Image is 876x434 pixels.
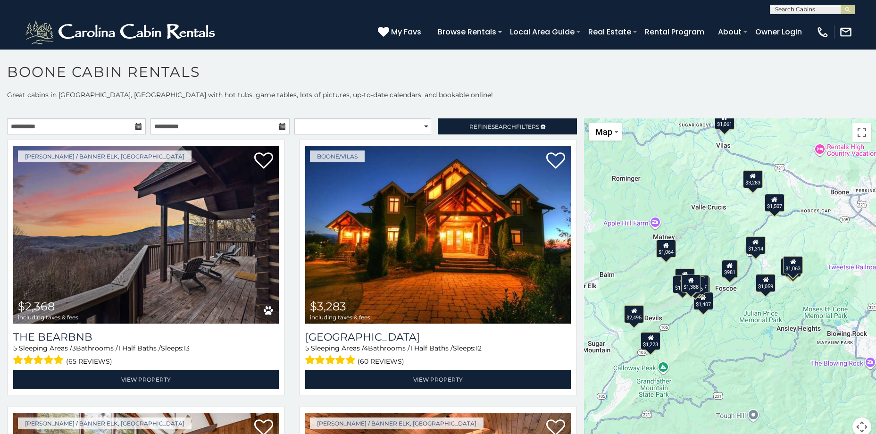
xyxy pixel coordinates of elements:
div: $1,061 [715,112,734,130]
span: $2,368 [18,300,55,313]
h3: Wilderness Lodge [305,331,571,343]
div: $2,368 [675,268,695,286]
span: Map [595,127,612,137]
div: $1,388 [681,275,701,292]
a: Boone/Vilas [310,150,365,162]
div: Sleeping Areas / Bathrooms / Sleeps: [13,343,279,367]
img: mail-regular-white.png [839,25,852,39]
div: $1,407 [693,292,713,310]
a: [PERSON_NAME] / Banner Elk, [GEOGRAPHIC_DATA] [18,417,192,429]
span: 5 [13,344,17,352]
img: The Bearbnb [13,146,279,324]
div: $1,223 [641,332,661,350]
a: View Property [305,370,571,389]
a: View Property [13,370,279,389]
button: Change map style [589,123,622,141]
a: RefineSearchFilters [438,118,576,134]
a: Owner Login [751,24,807,40]
img: Wilderness Lodge [305,146,571,324]
span: 1 Half Baths / [410,344,453,352]
span: 13 [184,344,190,352]
img: phone-regular-white.png [816,25,829,39]
div: $1,507 [765,194,784,212]
div: $1,059 [756,274,776,292]
span: My Favs [391,26,421,38]
a: The Bearbnb [13,331,279,343]
a: Rental Program [640,24,709,40]
a: Real Estate [584,24,636,40]
span: (65 reviews) [66,355,112,367]
div: Sleeping Areas / Bathrooms / Sleeps: [305,343,571,367]
span: Refine Filters [469,123,539,130]
span: 5 [305,344,309,352]
span: 12 [476,344,482,352]
div: $1,063 [784,256,803,274]
a: [GEOGRAPHIC_DATA] [305,331,571,343]
div: $981 [722,260,738,278]
span: $3,283 [310,300,346,313]
div: $1,050 [781,258,801,276]
a: [PERSON_NAME] / Banner Elk, [GEOGRAPHIC_DATA] [310,417,484,429]
div: $2,495 [625,305,644,323]
a: Wilderness Lodge $3,283 including taxes & fees [305,146,571,324]
a: My Favs [378,26,424,38]
a: About [713,24,746,40]
span: 1 Half Baths / [118,344,161,352]
span: including taxes & fees [18,314,78,320]
span: 4 [364,344,368,352]
button: Toggle fullscreen view [852,123,871,142]
a: Add to favorites [546,151,565,171]
span: Search [492,123,516,130]
div: $1,314 [746,236,766,254]
a: Add to favorites [254,151,273,171]
a: The Bearbnb $2,368 including taxes & fees [13,146,279,324]
a: Browse Rentals [433,24,501,40]
a: Local Area Guide [505,24,579,40]
img: White-1-2.png [24,18,219,46]
span: including taxes & fees [310,314,370,320]
a: [PERSON_NAME] / Banner Elk, [GEOGRAPHIC_DATA] [18,150,192,162]
span: (60 reviews) [358,355,404,367]
div: $1,064 [656,240,676,258]
div: $3,283 [743,170,763,188]
span: 3 [72,344,76,352]
div: $1,395 [673,275,692,293]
